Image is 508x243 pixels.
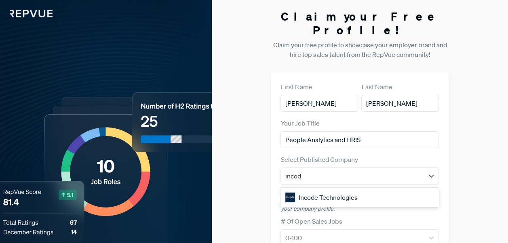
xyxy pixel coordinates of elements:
input: First Name [280,95,358,112]
input: Title [280,131,439,148]
h3: Claim your Free Profile! [271,10,449,37]
div: Incode Technologies [280,189,439,205]
label: Last Name [361,82,392,92]
label: Your Job Title [280,118,319,128]
label: First Name [280,82,312,92]
img: Incode Technologies [285,193,295,202]
input: Last Name [361,95,439,112]
label: # Of Open Sales Jobs [280,216,342,226]
p: Claim your free profile to showcase your employer brand and hire top sales talent from the RepVue... [271,40,449,59]
label: Select Published Company [280,155,358,164]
